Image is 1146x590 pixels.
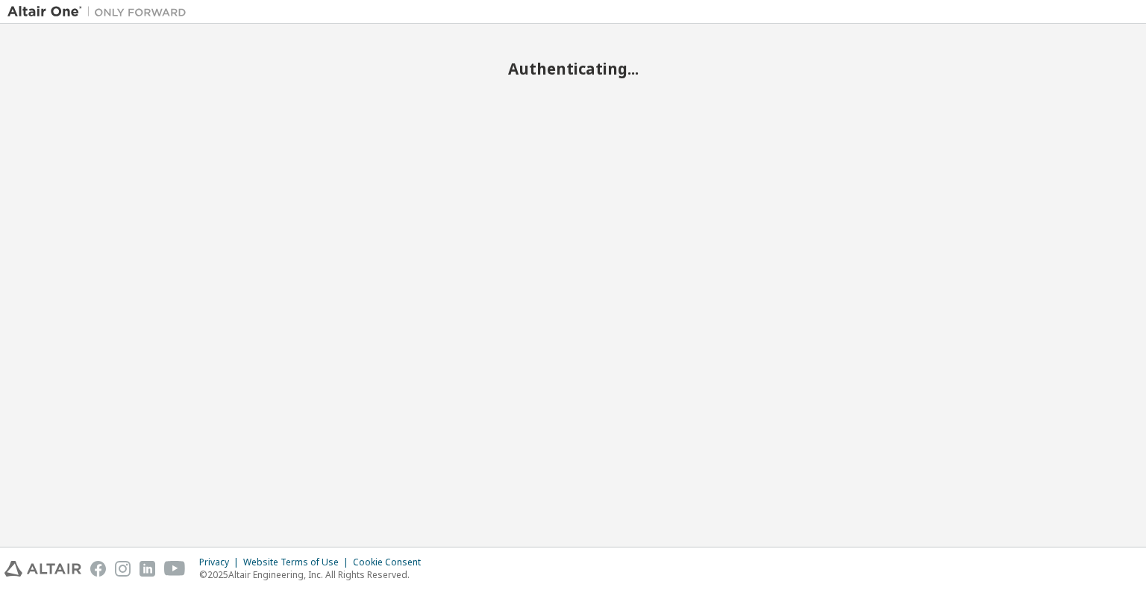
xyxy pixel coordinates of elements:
[115,561,131,577] img: instagram.svg
[7,4,194,19] img: Altair One
[199,556,243,568] div: Privacy
[90,561,106,577] img: facebook.svg
[199,568,430,581] p: © 2025 Altair Engineering, Inc. All Rights Reserved.
[140,561,155,577] img: linkedin.svg
[353,556,430,568] div: Cookie Consent
[4,561,81,577] img: altair_logo.svg
[243,556,353,568] div: Website Terms of Use
[164,561,186,577] img: youtube.svg
[7,59,1139,78] h2: Authenticating...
